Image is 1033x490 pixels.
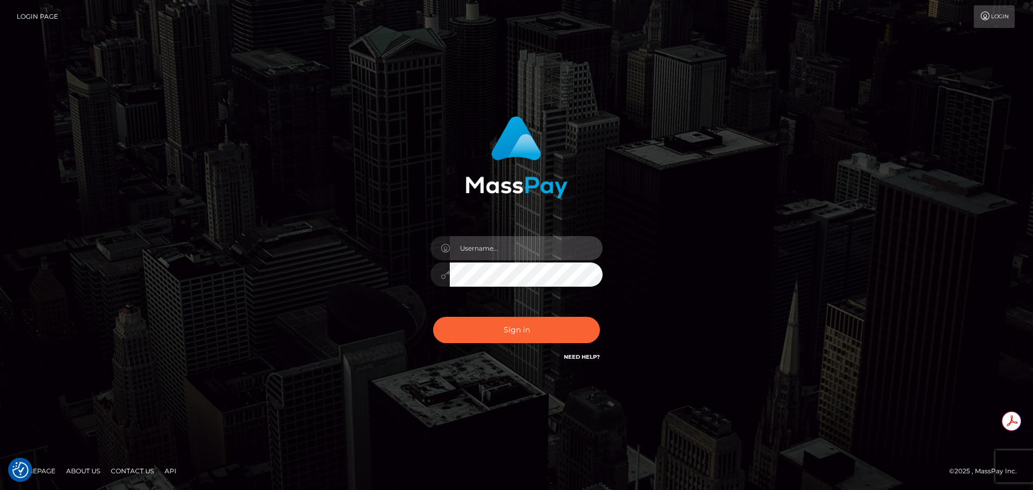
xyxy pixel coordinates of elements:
[160,463,181,479] a: API
[12,462,29,478] button: Consent Preferences
[107,463,158,479] a: Contact Us
[564,353,600,360] a: Need Help?
[12,463,60,479] a: Homepage
[17,5,58,28] a: Login Page
[949,465,1025,477] div: © 2025 , MassPay Inc.
[450,236,603,260] input: Username...
[433,317,600,343] button: Sign in
[62,463,104,479] a: About Us
[974,5,1015,28] a: Login
[12,462,29,478] img: Revisit consent button
[465,116,568,198] img: MassPay Login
